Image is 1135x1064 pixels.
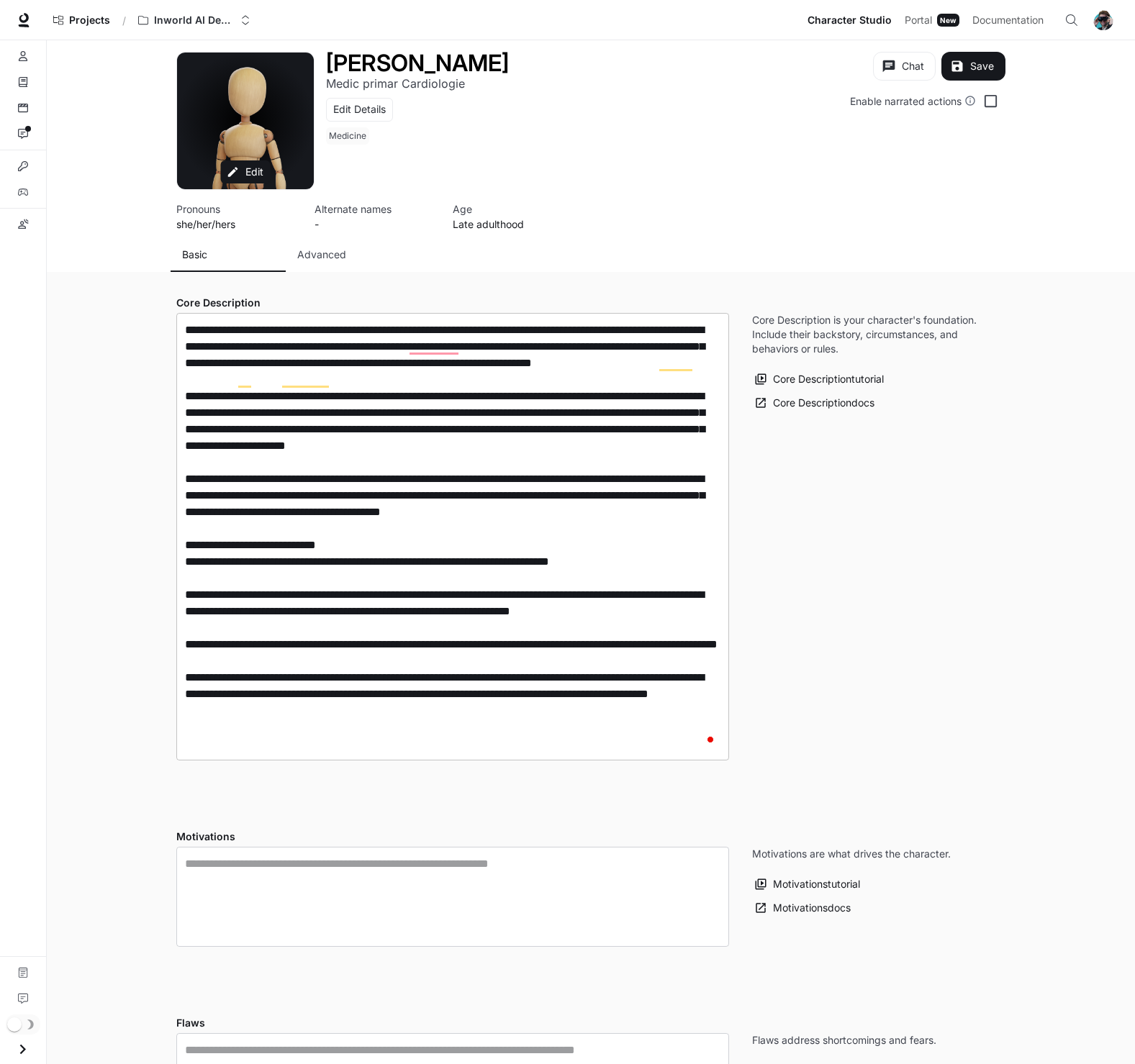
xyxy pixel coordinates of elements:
[850,94,976,109] div: Enable narrated actions
[326,98,393,122] button: Edit Details
[154,14,235,27] p: Inworld AI Demos
[752,313,982,356] p: Core Description is your character's foundation. Include their backstory, circumstances, and beha...
[6,181,40,204] a: Variables
[176,201,297,217] p: Pronouns
[177,53,314,189] div: Avatar image
[808,12,892,29] span: Character Studio
[937,14,959,27] div: New
[967,6,1054,35] a: Documentation
[326,76,465,91] p: Medic primar Cardiologie
[6,961,40,984] a: Documentation
[1093,10,1113,30] img: User avatar
[6,987,40,1010] a: Feedback
[899,6,965,35] a: PortalNew
[453,217,574,232] p: Late adulthood
[752,873,864,896] button: Motivationstutorial
[132,6,257,35] button: Open workspace menu
[752,391,878,415] a: Core Descriptiondocs
[176,829,729,844] h4: Motivations
[176,313,729,760] div: label
[326,127,372,145] span: Medicine
[6,155,40,178] a: Integrations
[315,201,435,232] button: Open character details dialog
[972,12,1044,29] span: Documentation
[6,1035,39,1064] button: Open drawer
[47,6,117,35] a: Go to projects
[1057,6,1086,35] button: Open Command Menu
[315,217,435,232] p: -
[176,217,297,232] p: she/her/hers
[1089,6,1118,35] button: User avatar
[6,96,40,119] a: Scenes
[117,13,132,28] div: /
[177,53,314,189] button: Open character avatar dialog
[752,847,951,861] p: Motivations are what drives the character.
[752,896,854,920] a: Motivationsdocs
[752,368,887,391] button: Core Descriptiontutorial
[182,247,207,262] p: Basic
[7,1016,22,1032] span: Dark mode toggle
[326,49,509,77] h1: [PERSON_NAME]
[6,45,40,68] a: Characters
[176,296,729,310] h4: Core Description
[941,52,1005,81] button: Save
[176,201,297,232] button: Open character details dialog
[6,213,40,236] a: Custom pronunciations
[6,71,40,94] a: Knowledge
[329,130,366,142] p: Medicine
[176,1016,729,1030] h4: Flaws
[453,201,574,217] p: Age
[802,6,897,35] a: Character Studio
[453,201,574,232] button: Open character details dialog
[221,160,271,184] button: Edit
[326,127,372,150] button: Open character details dialog
[69,14,110,27] span: Projects
[905,12,932,29] span: Portal
[873,52,936,81] button: Chat
[185,322,720,752] textarea: To enrich screen reader interactions, please activate Accessibility in Grammarly extension settings
[326,52,509,75] button: Open character details dialog
[315,201,435,217] p: Alternate names
[297,247,346,262] p: Advanced
[326,75,465,92] button: Open character details dialog
[6,122,40,145] a: Interactions
[752,1033,936,1047] p: Flaws address shortcomings and fears.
